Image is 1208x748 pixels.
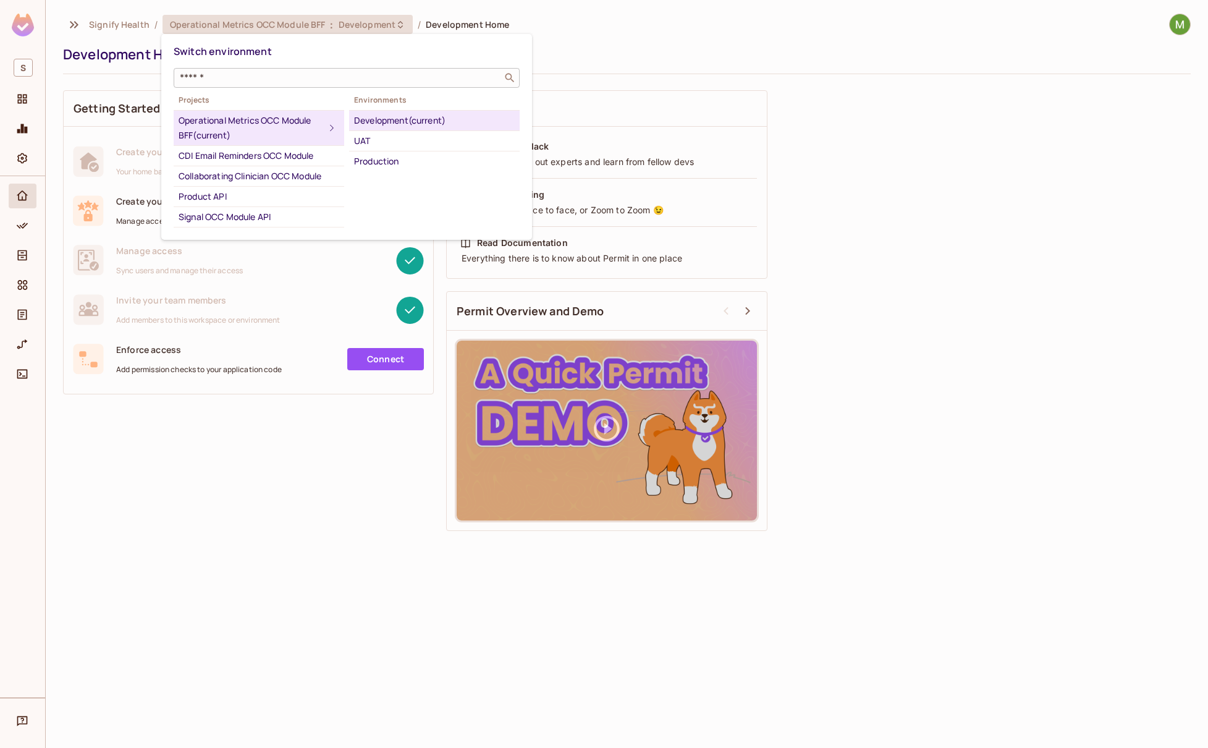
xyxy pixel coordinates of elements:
div: Onboarding OCC Module BFF [179,230,339,245]
div: Collaborating Clinician OCC Module [179,169,339,184]
div: Production [354,154,515,169]
div: Development (current) [354,113,515,128]
div: Operational Metrics OCC Module BFF (current) [179,113,324,143]
div: UAT [354,134,515,148]
div: Product API [179,189,339,204]
span: Switch environment [174,45,272,58]
div: CDI Email Reminders OCC Module [179,148,339,163]
div: Signal OCC Module API [179,210,339,224]
span: Projects [174,95,344,105]
span: Environments [349,95,520,105]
